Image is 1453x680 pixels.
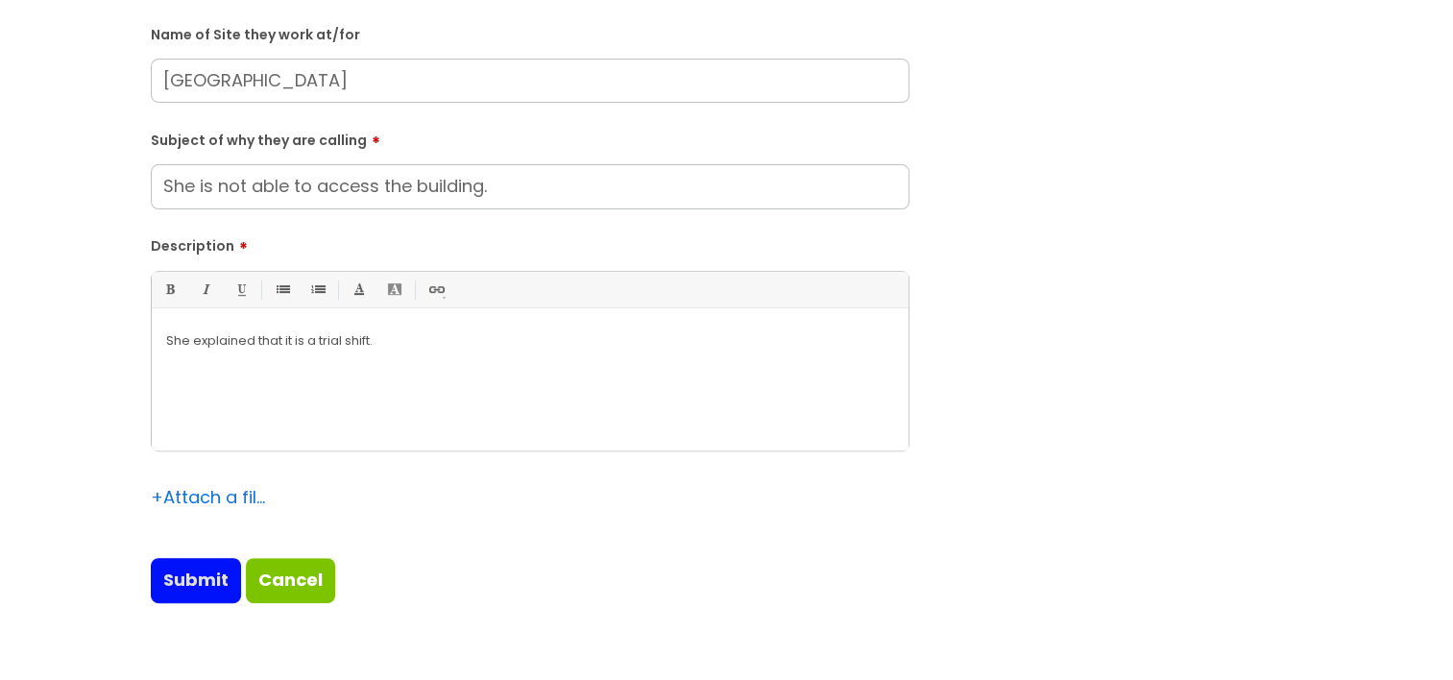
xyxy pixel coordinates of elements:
a: Bold (Ctrl-B) [157,278,182,302]
a: 1. Ordered List (Ctrl-Shift-8) [305,278,329,302]
a: Link [424,278,448,302]
a: Italic (Ctrl-I) [193,278,217,302]
input: Submit [151,558,241,602]
a: Cancel [246,558,335,602]
a: Underline(Ctrl-U) [229,278,253,302]
label: Name of Site they work at/for [151,23,909,43]
a: Back Color [382,278,406,302]
label: Subject of why they are calling [151,126,909,149]
a: Font Color [347,278,371,302]
a: • Unordered List (Ctrl-Shift-7) [270,278,294,302]
p: She explained that it is a trial shift. [166,332,894,350]
label: Description [151,231,909,255]
div: Attach a file [151,482,266,513]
